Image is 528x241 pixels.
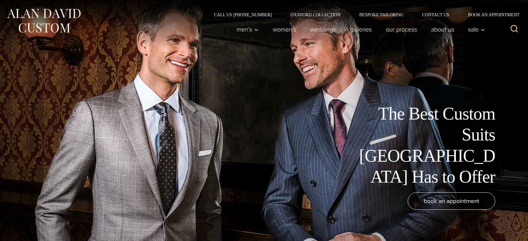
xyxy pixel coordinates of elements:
[6,7,81,35] img: Alan David Custom
[507,22,522,37] button: View Search Form
[413,12,459,17] a: Contact Us
[459,12,522,17] a: Book an Appointment
[408,192,495,210] a: book an appointment
[424,23,461,36] a: About Us
[266,23,303,36] a: Women’s
[355,103,495,187] h1: The Best Custom Suits [GEOGRAPHIC_DATA] Has to Offer
[205,12,522,17] nav: Secondary Navigation
[379,23,424,36] a: Our Process
[281,12,350,17] a: Oxxford Collection
[303,23,343,36] a: weddings
[205,12,281,17] a: Call Us [PHONE_NUMBER]
[468,26,485,32] span: Sale
[237,26,258,32] span: Men’s
[230,23,488,36] nav: Primary Navigation
[343,23,379,36] a: Galleries
[424,196,479,205] span: book an appointment
[350,12,413,17] a: Bespoke Tailoring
